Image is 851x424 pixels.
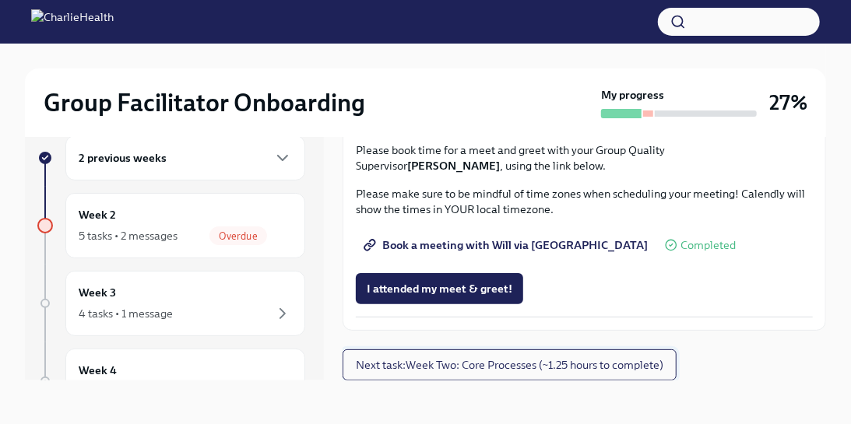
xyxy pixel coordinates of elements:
div: 5 tasks • 2 messages [79,228,178,244]
a: Week 25 tasks • 2 messagesOverdue [37,193,305,258]
h6: Week 3 [79,284,116,301]
span: Overdue [209,230,267,242]
p: Please make sure to be mindful of time zones when scheduling your meeting! Calendly will show the... [356,186,813,217]
img: CharlieHealth [31,9,114,34]
span: I attended my meet & greet! [367,281,512,296]
p: Please book time for a meet and greet with your Group Quality Supervisor , using the link below. [356,142,813,173]
button: I attended my meet & greet! [356,273,523,304]
div: 4 tasks • 1 message [79,306,173,321]
span: Completed [680,240,736,251]
strong: [PERSON_NAME] [407,159,500,173]
h2: Group Facilitator Onboarding [44,87,365,118]
strong: My progress [601,87,664,103]
a: Book a meeting with Will via [GEOGRAPHIC_DATA] [356,230,659,261]
h6: 2 previous weeks [79,149,167,166]
span: Book a meeting with Will via [GEOGRAPHIC_DATA] [367,237,648,253]
h6: Week 2 [79,206,116,223]
a: Week 4 [37,349,305,414]
button: Next task:Week Two: Core Processes (~1.25 hours to complete) [343,349,677,380]
a: Week 34 tasks • 1 message [37,271,305,336]
span: Next task : Week Two: Core Processes (~1.25 hours to complete) [356,357,663,373]
h6: Week 4 [79,362,117,379]
div: 2 previous weeks [65,135,305,180]
h3: 27% [769,89,807,117]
